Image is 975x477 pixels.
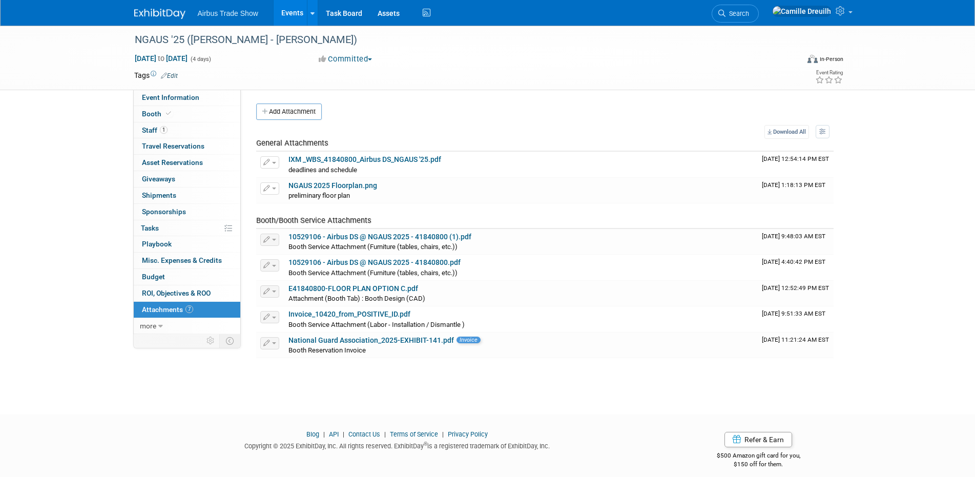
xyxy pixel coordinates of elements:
[142,289,211,297] span: ROI, Objectives & ROO
[156,54,166,63] span: to
[198,9,258,17] span: Airbus Trade Show
[772,6,832,17] img: Camille Dreuilh
[390,430,438,438] a: Terms of Service
[134,318,240,334] a: more
[288,155,441,163] a: IXM _WBS_41840800_Airbus DS_NGAUS '25.pdf
[815,70,843,75] div: Event Rating
[256,103,322,120] button: Add Attachment
[712,5,759,23] a: Search
[134,155,240,171] a: Asset Reservations
[142,126,168,134] span: Staff
[725,10,749,17] span: Search
[762,233,825,240] span: Upload Timestamp
[288,243,458,251] span: Booth Service Attachment (Furniture (tables, chairs, etc.))
[758,229,834,255] td: Upload Timestamp
[142,256,222,264] span: Misc. Expenses & Credits
[134,106,240,122] a: Booth
[161,72,178,79] a: Edit
[762,181,825,189] span: Upload Timestamp
[758,281,834,306] td: Upload Timestamp
[131,31,783,49] div: NGAUS '25 ([PERSON_NAME] - [PERSON_NAME])
[160,126,168,134] span: 1
[134,236,240,252] a: Playbook
[142,240,172,248] span: Playbook
[134,9,185,19] img: ExhibitDay
[142,273,165,281] span: Budget
[256,138,328,148] span: General Attachments
[758,178,834,203] td: Upload Timestamp
[288,192,350,199] span: preliminary floor plan
[219,334,240,347] td: Toggle Event Tabs
[457,337,481,343] span: Invoice
[134,70,178,80] td: Tags
[762,336,829,343] span: Upload Timestamp
[142,208,186,216] span: Sponsorships
[134,122,240,138] a: Staff1
[424,441,427,447] sup: ®
[738,53,844,69] div: Event Format
[340,430,347,438] span: |
[807,55,818,63] img: Format-Inperson.png
[134,171,240,187] a: Giveaways
[288,269,458,277] span: Booth Service Attachment (Furniture (tables, chairs, etc.))
[762,310,825,317] span: Upload Timestamp
[758,255,834,280] td: Upload Timestamp
[142,93,199,101] span: Event Information
[140,322,156,330] span: more
[134,54,188,63] span: [DATE] [DATE]
[134,253,240,268] a: Misc. Expenses & Credits
[134,285,240,301] a: ROI, Objectives & ROO
[306,430,319,438] a: Blog
[819,55,843,63] div: In-Person
[288,181,377,190] a: NGAUS 2025 Floorplan.png
[448,430,488,438] a: Privacy Policy
[134,439,661,451] div: Copyright © 2025 ExhibitDay, Inc. All rights reserved. ExhibitDay is a registered trademark of Ex...
[142,110,173,118] span: Booth
[348,430,380,438] a: Contact Us
[142,158,203,167] span: Asset Reservations
[764,125,809,139] a: Download All
[134,220,240,236] a: Tasks
[142,142,204,150] span: Travel Reservations
[758,306,834,332] td: Upload Timestamp
[134,138,240,154] a: Travel Reservations
[321,430,327,438] span: |
[758,333,834,358] td: Upload Timestamp
[329,430,339,438] a: API
[288,284,418,293] a: E41840800-FLOOR PLAN OPTION C.pdf
[676,460,841,469] div: $150 off for them.
[256,216,371,225] span: Booth/Booth Service Attachments
[202,334,220,347] td: Personalize Event Tab Strip
[134,302,240,318] a: Attachments7
[440,430,446,438] span: |
[134,90,240,106] a: Event Information
[185,305,193,313] span: 7
[166,111,171,116] i: Booth reservation complete
[134,269,240,285] a: Budget
[288,321,465,328] span: Booth Service Attachment (Labor - Installation / Dismantle )
[315,54,376,65] button: Committed
[288,295,425,302] span: Attachment (Booth Tab) : Booth Design (CAD)
[724,432,792,447] a: Refer & Earn
[142,175,175,183] span: Giveaways
[758,152,834,177] td: Upload Timestamp
[288,310,410,318] a: Invoice_10420_from_POSITIVE_ID.pdf
[142,305,193,314] span: Attachments
[762,155,829,162] span: Upload Timestamp
[142,191,176,199] span: Shipments
[762,258,825,265] span: Upload Timestamp
[676,445,841,468] div: $500 Amazon gift card for you,
[288,166,357,174] span: deadlines and schedule
[288,336,454,344] a: National Guard Association_2025-EXHIBIT-141.pdf
[288,233,471,241] a: 10529106 - Airbus DS @ NGAUS 2025 - 41840800 (1).pdf
[141,224,159,232] span: Tasks
[134,188,240,203] a: Shipments
[382,430,388,438] span: |
[288,346,366,354] span: Booth Reservation Invoice
[190,56,211,63] span: (4 days)
[134,204,240,220] a: Sponsorships
[762,284,829,292] span: Upload Timestamp
[288,258,461,266] a: 10529106 - Airbus DS @ NGAUS 2025 - 41840800.pdf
